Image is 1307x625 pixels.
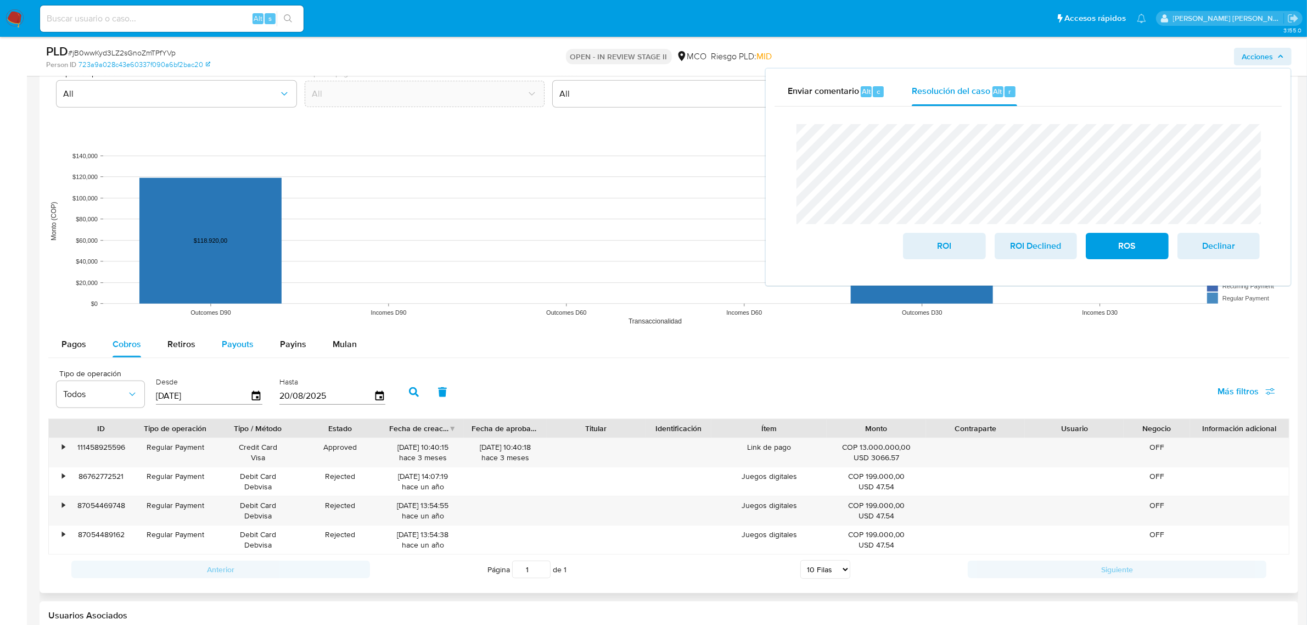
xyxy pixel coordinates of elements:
[903,233,985,259] button: ROI
[912,85,990,97] span: Resolución del caso
[1287,13,1299,24] a: Salir
[268,13,272,24] span: s
[46,42,68,60] b: PLD
[994,86,1002,97] span: Alt
[1064,13,1126,24] span: Accesos rápidos
[1100,234,1154,258] span: ROS
[68,47,176,58] span: # jB0wwKyd3LZ2sGnoZmTPfYVp
[1234,48,1292,65] button: Acciones
[1173,13,1284,24] p: juan.montanobonaga@mercadolibre.com.co
[877,86,880,97] span: c
[566,49,672,64] p: OPEN - IN REVIEW STAGE II
[676,51,707,63] div: MCO
[995,233,1077,259] button: ROI Declined
[1137,14,1146,23] a: Notificaciones
[1177,233,1260,259] button: Declinar
[277,11,299,26] button: search-icon
[1009,234,1063,258] span: ROI Declined
[757,50,772,63] span: MID
[254,13,262,24] span: Alt
[788,85,859,97] span: Enviar comentario
[40,12,304,26] input: Buscar usuario o caso...
[862,86,871,97] span: Alt
[1283,26,1302,35] span: 3.155.0
[711,51,772,63] span: Riesgo PLD:
[48,610,1289,621] h2: Usuarios Asociados
[1086,233,1168,259] button: ROS
[78,60,210,70] a: 723a9a028c43e60337f090a6bf2bac20
[1192,234,1246,258] span: Declinar
[1242,48,1273,65] span: Acciones
[46,60,76,70] b: Person ID
[1008,86,1011,97] span: r
[917,234,971,258] span: ROI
